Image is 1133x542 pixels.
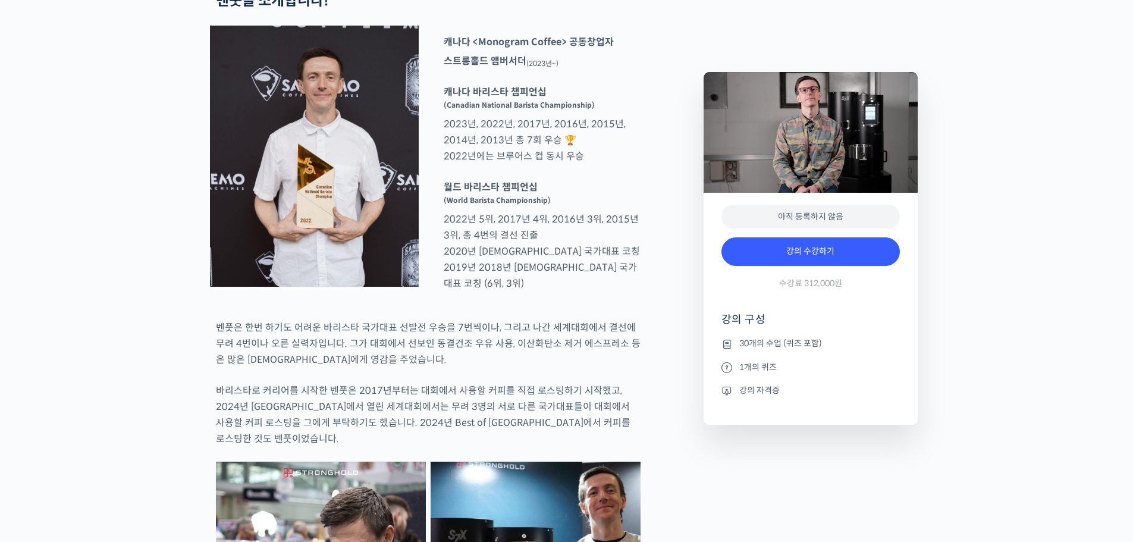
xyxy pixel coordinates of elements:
[779,278,842,289] span: 수강료 312,000원
[444,101,595,109] sup: (Canadian National Barista Championship)
[438,179,646,292] p: 2022년 5위, 2017년 4위, 2016년 3위, 2015년 3위, 총 4번의 결선 진출 2020년 [DEMOGRAPHIC_DATA] 국가대표 코칭 2019년 2018년 ...
[153,377,228,407] a: 설정
[721,383,900,397] li: 강의 자격증
[37,395,45,405] span: 홈
[216,319,641,368] p: 벤풋은 한번 하기도 어려운 바리스타 국가대표 선발전 우승을 7번씩이나, 그리고 나간 세계대회에서 결선에 무려 4번이나 오른 실력자입니다. 그가 대회에서 선보인 동결건조 우유 ...
[721,237,900,266] a: 강의 수강하기
[444,86,547,98] strong: 캐나다 바리스타 챔피언십
[721,360,900,374] li: 1개의 퀴즈
[438,84,646,164] p: 2023년, 2022년, 2017년, 2016년, 2015년, 2014년, 2013년 총 7회 우승 🏆 2022년에는 브루어스 컵 동시 우승
[526,59,558,68] sub: (2023년~)
[444,181,538,193] strong: 월드 바리스타 챔피언십
[216,383,641,447] p: 바리스타로 커리어를 시작한 벤풋은 2017년부터는 대회에서 사용할 커피를 직접 로스팅하기 시작했고, 2024년 [GEOGRAPHIC_DATA]에서 열린 세계대회에서는 무려 3...
[721,205,900,229] div: 아직 등록하지 않음
[444,55,526,67] strong: 스트롱홀드 앰버서더
[184,395,198,405] span: 설정
[109,396,123,405] span: 대화
[444,196,551,205] sup: (World Barista Championship)
[4,377,79,407] a: 홈
[721,337,900,351] li: 30개의 수업 (퀴즈 포함)
[444,36,614,48] strong: 캐나다 <Monogram Coffee> 공동창업자
[721,312,900,336] h4: 강의 구성
[79,377,153,407] a: 대화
